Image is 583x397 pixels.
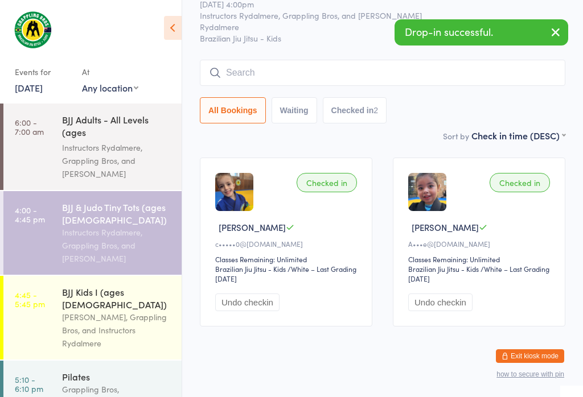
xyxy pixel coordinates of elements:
[412,221,479,233] span: [PERSON_NAME]
[15,81,43,94] a: [DATE]
[200,10,548,21] span: Instructors Rydalmere, Grappling Bros, and [PERSON_NAME]
[15,290,45,308] time: 4:45 - 5:45 pm
[490,173,550,192] div: Checked in
[200,32,565,44] span: Brazilian Jiu Jitsu - Kids
[272,97,317,123] button: Waiting
[15,118,44,136] time: 6:00 - 7:00 am
[82,63,138,81] div: At
[219,221,286,233] span: [PERSON_NAME]
[62,141,172,180] div: Instructors Rydalmere, Grappling Bros, and [PERSON_NAME]
[215,264,286,274] div: Brazilian Jiu Jitsu - Kids
[3,191,182,275] a: 4:00 -4:45 pmBJJ & Judo Tiny Tots (ages [DEMOGRAPHIC_DATA])Instructors Rydalmere, Grappling Bros,...
[15,205,45,224] time: 4:00 - 4:45 pm
[215,173,253,211] img: image1753481649.png
[200,21,548,32] span: Rydalmere
[62,226,172,265] div: Instructors Rydalmere, Grappling Bros, and [PERSON_NAME]
[496,370,564,378] button: how to secure with pin
[471,129,565,142] div: Check in time (DESC)
[3,276,182,359] a: 4:45 -5:45 pmBJJ Kids I (ages [DEMOGRAPHIC_DATA])[PERSON_NAME], Grappling Bros, and Instructors R...
[62,113,172,141] div: BJJ Adults - All Levels (ages [DEMOGRAPHIC_DATA]+)
[496,349,564,363] button: Exit kiosk mode
[62,370,172,383] div: Pilates
[408,264,479,274] div: Brazilian Jiu Jitsu - Kids
[215,293,280,311] button: Undo checkin
[408,293,473,311] button: Undo checkin
[62,201,172,226] div: BJJ & Judo Tiny Tots (ages [DEMOGRAPHIC_DATA])
[215,239,360,249] div: c•••••0@[DOMAIN_NAME]
[15,375,43,393] time: 5:10 - 6:10 pm
[395,19,568,46] div: Drop-in successful.
[200,97,266,123] button: All Bookings
[408,254,553,264] div: Classes Remaining: Unlimited
[62,286,172,311] div: BJJ Kids I (ages [DEMOGRAPHIC_DATA])
[297,173,357,192] div: Checked in
[62,311,172,350] div: [PERSON_NAME], Grappling Bros, and Instructors Rydalmere
[11,9,54,51] img: Grappling Bros Rydalmere
[215,254,360,264] div: Classes Remaining: Unlimited
[408,239,553,249] div: A•••e@[DOMAIN_NAME]
[408,173,446,211] img: image1714544892.png
[200,60,565,86] input: Search
[82,81,138,94] div: Any location
[323,97,387,123] button: Checked in2
[3,104,182,190] a: 6:00 -7:00 amBJJ Adults - All Levels (ages [DEMOGRAPHIC_DATA]+)Instructors Rydalmere, Grappling B...
[373,106,378,115] div: 2
[443,130,469,142] label: Sort by
[15,63,71,81] div: Events for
